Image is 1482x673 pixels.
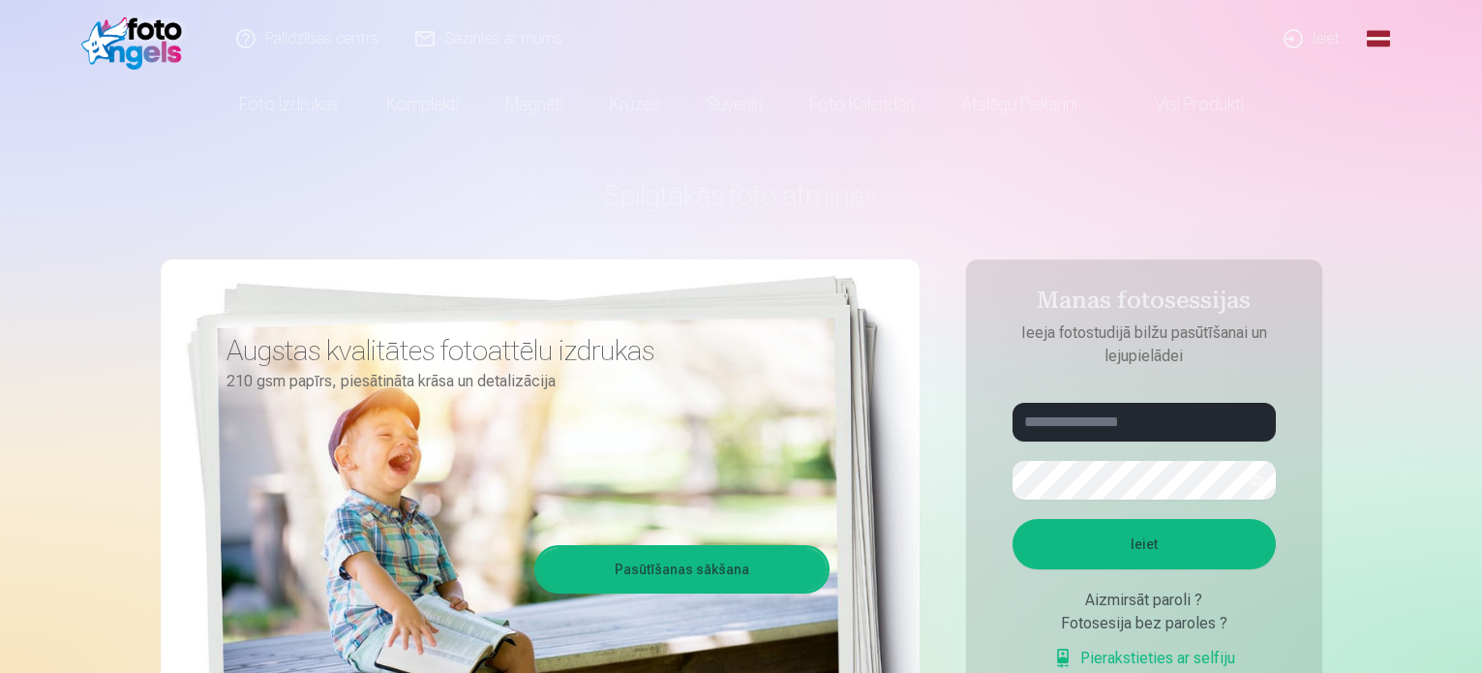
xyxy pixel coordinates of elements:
p: Ieeja fotostudijā bilžu pasūtīšanai un lejupielādei [993,321,1295,368]
img: /fa1 [81,8,193,70]
a: Pasūtīšanas sākšana [537,548,827,591]
div: Fotosesija bez paroles ? [1013,612,1276,635]
a: Foto kalendāri [786,77,938,132]
a: Magnēti [482,77,587,132]
div: Aizmirsāt paroli ? [1013,589,1276,612]
a: Krūzes [587,77,683,132]
a: Foto izdrukas [216,77,363,132]
a: Komplekti [363,77,482,132]
a: Pierakstieties ar selfiju [1053,647,1235,670]
h1: Spilgtākās foto atmiņas [161,178,1322,213]
a: Atslēgu piekariņi [938,77,1101,132]
h3: Augstas kvalitātes fotoattēlu izdrukas [227,333,815,368]
a: Visi produkti [1101,77,1267,132]
h4: Manas fotosessijas [993,287,1295,321]
a: Suvenīri [683,77,786,132]
button: Ieiet [1013,519,1276,569]
p: 210 gsm papīrs, piesātināta krāsa un detalizācija [227,368,815,395]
